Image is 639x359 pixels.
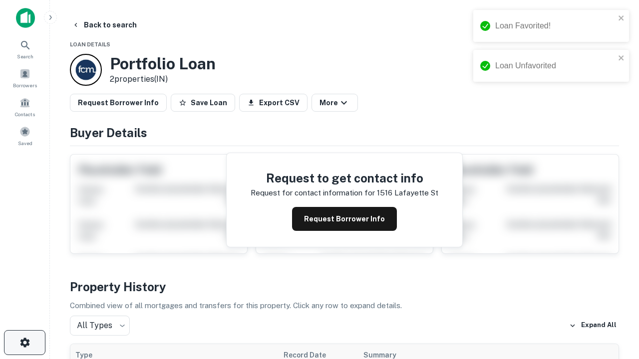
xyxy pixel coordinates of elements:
button: close [618,54,625,63]
p: 2 properties (IN) [110,73,216,85]
a: Borrowers [3,64,47,91]
h3: Portfolio Loan [110,54,216,73]
button: Save Loan [171,94,235,112]
span: Loan Details [70,41,110,47]
img: capitalize-icon.png [16,8,35,28]
p: Request for contact information for [251,187,375,199]
span: Search [17,52,33,60]
a: Saved [3,122,47,149]
span: Contacts [15,110,35,118]
button: close [618,14,625,23]
p: Combined view of all mortgages and transfers for this property. Click any row to expand details. [70,300,619,312]
button: Expand All [567,318,619,333]
button: Export CSV [239,94,308,112]
button: Back to search [68,16,141,34]
h4: Property History [70,278,619,296]
button: Request Borrower Info [70,94,167,112]
h4: Request to get contact info [251,169,438,187]
p: 1516 lafayette st [377,187,438,199]
a: Contacts [3,93,47,120]
h4: Buyer Details [70,124,619,142]
span: Saved [18,139,32,147]
div: All Types [70,316,130,336]
button: Request Borrower Info [292,207,397,231]
button: More [312,94,358,112]
a: Search [3,35,47,62]
div: Loan Favorited! [495,20,615,32]
div: Loan Unfavorited [495,60,615,72]
iframe: Chat Widget [589,279,639,327]
span: Borrowers [13,81,37,89]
